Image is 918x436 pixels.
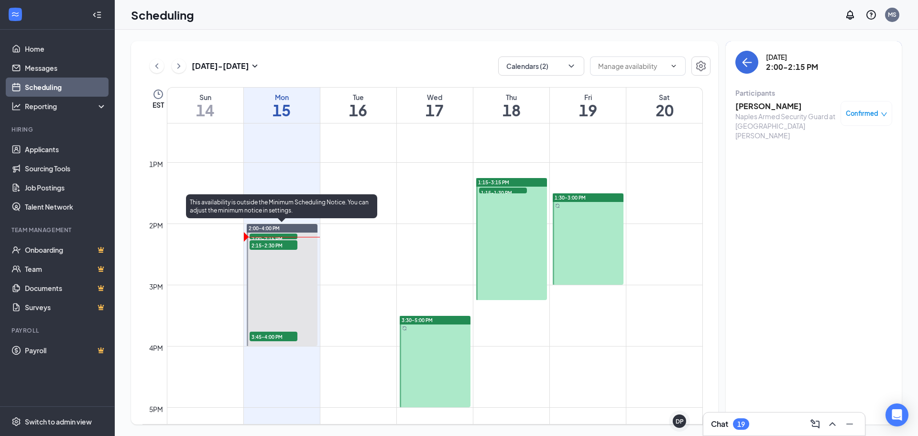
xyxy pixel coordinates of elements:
[25,341,107,360] a: PayrollCrown
[244,92,320,102] div: Mon
[244,102,320,118] h1: 15
[397,92,473,102] div: Wed
[11,101,21,111] svg: Analysis
[844,9,856,21] svg: Notifications
[11,226,105,234] div: Team Management
[25,279,107,298] a: DocumentsCrown
[842,416,857,432] button: Minimize
[844,418,855,430] svg: Minimize
[550,88,626,123] a: September 19, 2025
[25,417,92,426] div: Switch to admin view
[766,62,818,72] h3: 2:00-2:15 PM
[25,298,107,317] a: SurveysCrown
[676,417,684,425] div: DP
[626,88,702,123] a: September 20, 2025
[888,11,896,19] div: MS
[402,326,407,331] svg: Sync
[735,51,758,74] button: back-button
[186,194,377,218] div: This availability is outside the Minimum Scheduling Notice. You can adjust the minimum notice in ...
[478,179,509,186] span: 1:15-3:15 PM
[167,102,243,118] h1: 14
[809,418,821,430] svg: ComposeMessage
[567,61,576,71] svg: ChevronDown
[885,403,908,426] div: Open Intercom Messenger
[153,89,164,100] svg: Clock
[147,220,165,231] div: 2pm
[479,188,527,197] span: 1:15-1:30 PM
[152,60,162,72] svg: ChevronLeft
[250,332,297,341] span: 3:45-4:00 PM
[626,102,702,118] h1: 20
[250,234,297,243] span: 2:00-2:15 PM
[147,281,165,292] div: 3pm
[695,60,707,72] svg: Settings
[174,60,184,72] svg: ChevronRight
[846,109,878,118] span: Confirmed
[598,61,666,71] input: Manage availability
[25,159,107,178] a: Sourcing Tools
[827,418,838,430] svg: ChevronUp
[550,92,626,102] div: Fri
[11,326,105,335] div: Payroll
[25,140,107,159] a: Applicants
[766,52,818,62] div: [DATE]
[11,10,20,19] svg: WorkstreamLogo
[25,240,107,259] a: OnboardingCrown
[249,60,261,72] svg: SmallChevronDown
[167,88,243,123] a: September 14, 2025
[473,92,549,102] div: Thu
[691,56,710,76] button: Settings
[825,416,840,432] button: ChevronUp
[25,39,107,58] a: Home
[550,102,626,118] h1: 19
[320,88,396,123] a: September 16, 2025
[25,101,107,111] div: Reporting
[555,203,560,208] svg: Sync
[397,102,473,118] h1: 17
[147,343,165,353] div: 4pm
[626,92,702,102] div: Sat
[498,56,584,76] button: Calendars (2)ChevronDown
[735,88,892,98] div: Participants
[11,417,21,426] svg: Settings
[320,102,396,118] h1: 16
[711,419,728,429] h3: Chat
[150,59,164,73] button: ChevronLeft
[153,100,164,110] span: EST
[192,61,249,71] h3: [DATE] - [DATE]
[147,404,165,414] div: 5pm
[735,112,836,140] div: Naples Armed Security Guard at [GEOGRAPHIC_DATA][PERSON_NAME]
[735,101,836,112] h3: [PERSON_NAME]
[25,197,107,216] a: Talent Network
[172,59,186,73] button: ChevronRight
[397,88,473,123] a: September 17, 2025
[670,62,678,70] svg: ChevronDown
[25,259,107,279] a: TeamCrown
[244,88,320,123] a: September 15, 2025
[320,92,396,102] div: Tue
[147,159,165,169] div: 1pm
[555,194,586,201] span: 1:30-3:00 PM
[473,88,549,123] a: September 18, 2025
[402,317,433,324] span: 3:30-5:00 PM
[25,58,107,78] a: Messages
[92,10,102,20] svg: Collapse
[865,9,877,21] svg: QuestionInfo
[808,416,823,432] button: ComposeMessage
[131,7,194,23] h1: Scheduling
[11,125,105,134] div: Hiring
[250,240,297,250] span: 2:15-2:30 PM
[25,178,107,197] a: Job Postings
[741,56,753,68] svg: ArrowLeft
[737,420,745,428] div: 19
[473,102,549,118] h1: 18
[167,92,243,102] div: Sun
[249,225,280,232] span: 2:00-4:00 PM
[881,111,887,118] span: down
[25,78,107,97] a: Scheduling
